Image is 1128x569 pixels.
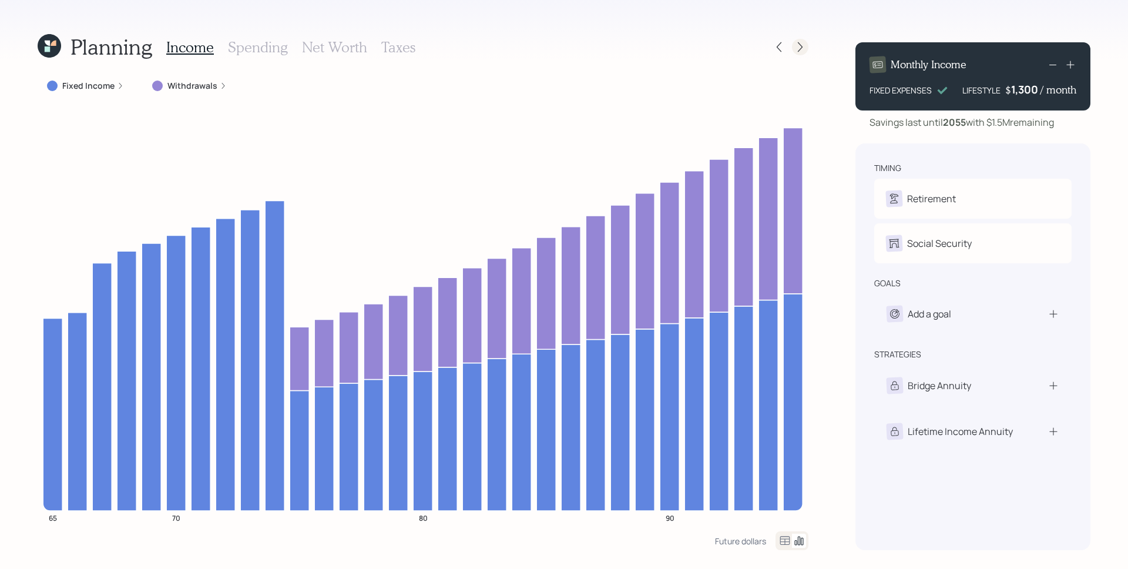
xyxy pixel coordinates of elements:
tspan: 90 [666,513,674,523]
div: strategies [874,349,921,360]
div: Retirement [907,192,956,206]
tspan: 70 [172,513,180,523]
label: Fixed Income [62,80,115,92]
h4: / month [1040,83,1076,96]
div: FIXED EXPENSES [869,84,932,96]
label: Withdrawals [167,80,217,92]
div: goals [874,277,901,289]
div: Add a goal [908,307,951,321]
b: 2055 [943,116,966,129]
div: Lifetime Income Annuity [908,424,1013,439]
h4: $ [1005,83,1011,96]
tspan: 65 [49,513,57,523]
h3: Net Worth [302,39,367,56]
div: Future dollars [715,535,766,547]
div: timing [874,162,901,174]
h1: Planning [70,34,152,59]
div: 1,300 [1011,82,1040,96]
h3: Taxes [381,39,415,56]
div: Bridge Annuity [908,379,971,393]
div: LIFESTYLE [962,84,1001,96]
div: Social Security [907,236,972,250]
tspan: 80 [419,513,428,523]
h4: Monthly Income [891,58,966,71]
h3: Spending [228,39,288,56]
h3: Income [166,39,214,56]
div: Savings last until with $1.5M remaining [869,115,1054,129]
